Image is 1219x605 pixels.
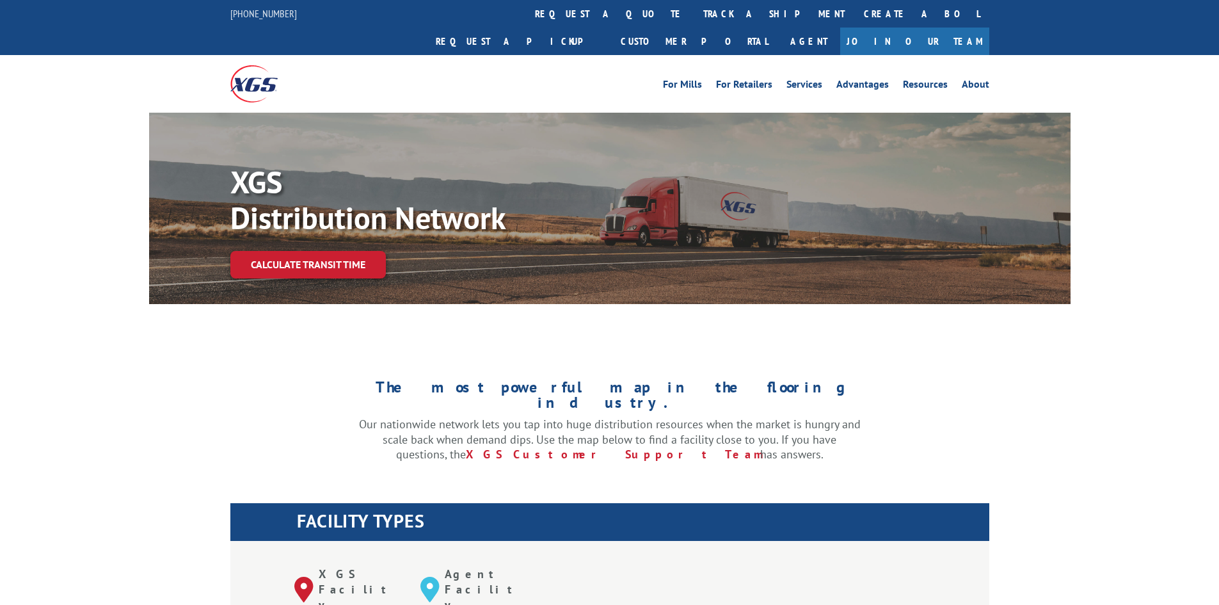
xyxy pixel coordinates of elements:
a: For Retailers [716,79,772,93]
p: XGS Distribution Network [230,164,614,236]
a: About [962,79,989,93]
h1: The most powerful map in the flooring industry. [359,380,861,417]
a: Join Our Team [840,28,989,55]
a: Calculate transit time [230,251,386,278]
h1: FACILITY TYPES [297,512,989,536]
p: Our nationwide network lets you tap into huge distribution resources when the market is hungry an... [359,417,861,462]
a: For Mills [663,79,702,93]
a: Customer Portal [611,28,777,55]
a: Request a pickup [426,28,611,55]
a: Resources [903,79,948,93]
a: Agent [777,28,840,55]
a: Advantages [836,79,889,93]
a: Services [786,79,822,93]
a: [PHONE_NUMBER] [230,7,297,20]
a: XGS Customer Support Team [466,447,760,462]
